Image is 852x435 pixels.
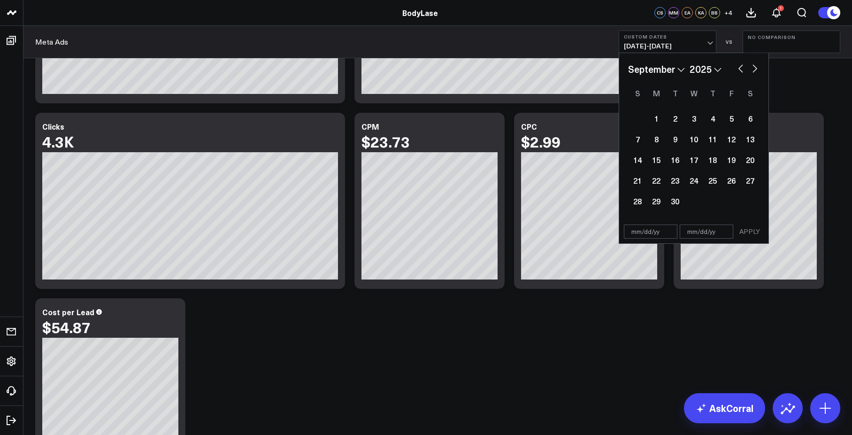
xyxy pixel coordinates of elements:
div: BB [709,7,720,18]
div: Cost per Lead [42,307,94,317]
input: mm/dd/yy [624,225,677,239]
div: CS [654,7,666,18]
div: $2.99 [521,133,560,150]
div: MM [668,7,679,18]
div: CPC [521,121,537,132]
button: APPLY [736,225,764,239]
button: No Comparison [743,31,840,53]
div: 4.3K [42,133,74,150]
div: Sunday [628,85,647,101]
div: Wednesday [684,85,703,101]
div: Thursday [703,85,722,101]
div: Tuesday [666,85,684,101]
b: Custom Dates [624,34,711,39]
span: [DATE] - [DATE] [624,42,711,50]
div: Friday [722,85,741,101]
input: mm/dd/yy [680,225,733,239]
div: Saturday [741,85,760,101]
span: + 4 [724,9,732,16]
a: BodyLase [402,8,438,18]
div: Clicks [42,121,64,132]
div: Monday [647,85,666,101]
b: No Comparison [748,34,835,40]
div: EA [682,7,693,18]
a: Meta Ads [35,37,68,47]
div: 1 [778,5,784,11]
div: KA [695,7,706,18]
a: AskCorral [684,393,765,423]
div: CPM [361,121,379,132]
button: +4 [722,7,734,18]
div: $54.87 [42,318,91,335]
button: Custom Dates[DATE]-[DATE] [619,31,716,53]
div: $23.73 [361,133,410,150]
div: VS [721,39,738,45]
